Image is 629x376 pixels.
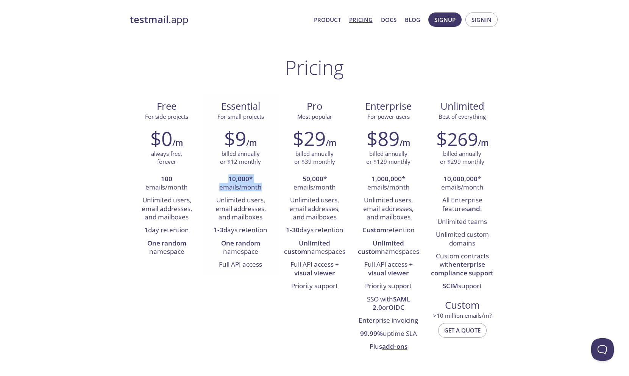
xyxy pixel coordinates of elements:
[478,137,489,149] h6: /m
[358,239,404,256] strong: Unlimited custom
[431,260,493,277] strong: enterprise compliance support
[136,173,198,194] li: emails/month
[431,194,493,216] li: All Enterprise features :
[136,237,198,259] li: namespace
[283,237,346,259] li: namespaces
[136,224,198,237] li: day retention
[286,225,300,234] strong: 1-30
[209,194,272,224] li: Unlimited users, email addresses, and mailboxes
[431,280,493,293] li: support
[436,127,478,150] h2: $
[136,100,198,113] span: Free
[357,314,420,327] li: Enterprise invoicing
[209,224,272,237] li: days retention
[293,127,326,150] h2: $29
[283,258,346,280] li: Full API access +
[389,303,404,312] strong: OIDC
[428,12,462,27] button: Signup
[357,340,420,353] li: Plus
[357,224,420,237] li: retention
[130,13,308,26] a: testmail.app
[465,12,498,27] button: Signin
[224,127,246,150] h2: $9
[283,173,346,194] li: * emails/month
[228,174,249,183] strong: 10,000
[284,100,345,113] span: Pro
[283,280,346,293] li: Priority support
[357,328,420,340] li: uptime SLA
[444,325,481,335] span: Get a quote
[434,15,456,25] span: Signup
[471,15,492,25] span: Signin
[209,258,272,271] li: Full API access
[368,269,409,277] strong: visual viewer
[285,56,344,79] h1: Pricing
[151,150,182,166] p: always free, forever
[220,150,261,166] p: billed annually or $12 monthly
[214,225,223,234] strong: 1-3
[468,204,480,213] strong: and
[431,299,493,312] span: Custom
[438,323,487,337] button: Get a quote
[433,312,492,319] span: > 10 million emails/m?
[294,269,335,277] strong: visual viewer
[145,113,188,120] span: For side projects
[360,329,383,338] strong: 99.99%
[440,150,484,166] p: billed annually or $299 monthly
[221,239,260,247] strong: One random
[357,293,420,315] li: SSO with or
[381,15,396,25] a: Docs
[367,127,400,150] h2: $89
[357,237,420,259] li: namespaces
[210,100,272,113] span: Essential
[591,338,614,361] iframe: Help Scout Beacon - Open
[303,174,323,183] strong: 50,000
[144,225,148,234] strong: 1
[283,224,346,237] li: days retention
[246,137,257,149] h6: /m
[357,280,420,293] li: Priority support
[367,113,410,120] span: For power users
[357,258,420,280] li: Full API access +
[431,216,493,228] li: Unlimited teams
[440,99,484,113] span: Unlimited
[209,237,272,259] li: namespace
[431,250,493,280] li: Custom contracts with
[371,174,402,183] strong: 1,000,000
[357,100,419,113] span: Enterprise
[136,194,198,224] li: Unlimited users, email addresses, and mailboxes
[150,127,172,150] h2: $0
[130,13,169,26] strong: testmail
[284,239,331,256] strong: Unlimited custom
[443,281,458,290] strong: SCIM
[283,194,346,224] li: Unlimited users, email addresses, and mailboxes
[439,113,486,120] span: Best of everything
[431,173,493,194] li: * emails/month
[294,150,335,166] p: billed annually or $39 monthly
[431,228,493,250] li: Unlimited custom domains
[366,150,410,166] p: billed annually or $129 monthly
[447,127,478,151] span: 269
[349,15,373,25] a: Pricing
[357,194,420,224] li: Unlimited users, email addresses, and mailboxes
[443,174,478,183] strong: 10,000,000
[209,173,272,194] li: * emails/month
[326,137,336,149] h6: /m
[172,137,183,149] h6: /m
[405,15,420,25] a: Blog
[161,174,172,183] strong: 100
[297,113,332,120] span: Most popular
[147,239,186,247] strong: One random
[362,225,386,234] strong: Custom
[357,173,420,194] li: * emails/month
[217,113,264,120] span: For small projects
[382,342,407,351] a: add-ons
[314,15,341,25] a: Product
[400,137,410,149] h6: /m
[373,295,410,312] strong: SAML 2.0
